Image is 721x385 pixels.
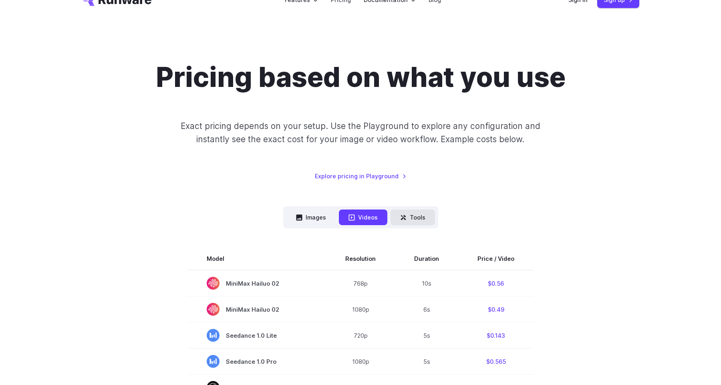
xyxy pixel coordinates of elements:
[326,296,395,323] td: 1080p
[286,210,336,225] button: Images
[339,210,387,225] button: Videos
[165,119,556,146] p: Exact pricing depends on your setup. Use the Playground to explore any configuration and instantl...
[395,248,458,270] th: Duration
[326,248,395,270] th: Resolution
[395,349,458,375] td: 5s
[458,323,534,349] td: $0.143
[458,296,534,323] td: $0.49
[395,270,458,296] td: 10s
[395,323,458,349] td: 5s
[207,355,307,368] span: Seedance 1.0 Pro
[326,270,395,296] td: 768p
[326,349,395,375] td: 1080p
[391,210,435,225] button: Tools
[395,296,458,323] td: 6s
[458,349,534,375] td: $0.565
[156,61,566,94] h1: Pricing based on what you use
[207,303,307,316] span: MiniMax Hailuo 02
[315,171,407,181] a: Explore pricing in Playground
[458,248,534,270] th: Price / Video
[207,277,307,290] span: MiniMax Hailuo 02
[207,329,307,342] span: Seedance 1.0 Lite
[458,270,534,296] td: $0.56
[187,248,326,270] th: Model
[326,323,395,349] td: 720p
